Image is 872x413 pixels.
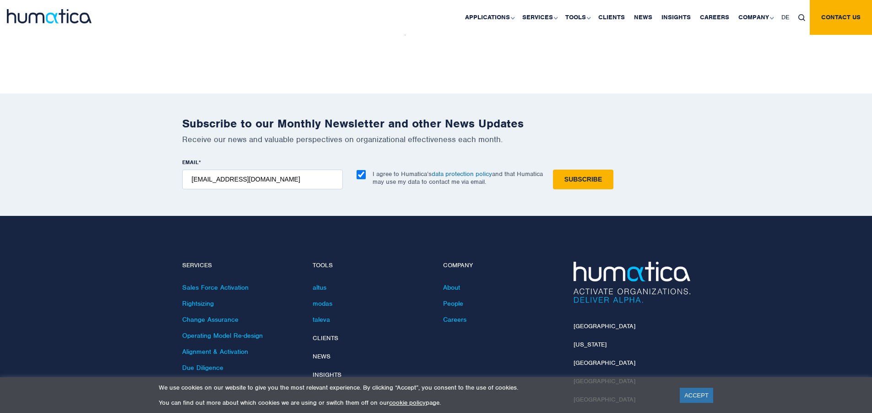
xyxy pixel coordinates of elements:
[182,331,263,340] a: Operating Model Re-design
[432,170,492,178] a: data protection policy
[313,283,326,292] a: altus
[159,384,668,391] p: We use cookies on our website to give you the most relevant experience. By clicking “Accept”, you...
[182,170,343,189] input: name@company.com
[182,299,214,308] a: Rightsizing
[781,13,789,21] span: DE
[553,170,613,189] input: Subscribe
[443,299,463,308] a: People
[373,170,543,186] p: I agree to Humatica’s and that Humatica may use my data to contact me via email.
[313,334,338,342] a: Clients
[357,170,366,179] input: I agree to Humatica’sdata protection policyand that Humatica may use my data to contact me via em...
[7,9,92,23] img: logo
[182,315,238,324] a: Change Assurance
[313,262,429,270] h4: Tools
[182,134,690,144] p: Receive our news and valuable perspectives on organizational effectiveness each month.
[574,262,690,303] img: Humatica
[182,283,249,292] a: Sales Force Activation
[443,315,466,324] a: Careers
[313,352,330,360] a: News
[159,399,668,407] p: You can find out more about which cookies we are using or switch them off on our page.
[680,388,713,403] a: ACCEPT
[798,14,805,21] img: search_icon
[313,371,341,379] a: Insights
[182,159,199,166] span: EMAIL
[574,322,635,330] a: [GEOGRAPHIC_DATA]
[574,341,607,348] a: [US_STATE]
[443,262,560,270] h4: Company
[313,315,330,324] a: taleva
[182,347,248,356] a: Alignment & Activation
[182,363,223,372] a: Due Diligence
[182,116,690,131] h2: Subscribe to our Monthly Newsletter and other News Updates
[313,299,332,308] a: modas
[443,283,460,292] a: About
[182,262,299,270] h4: Services
[389,399,426,407] a: cookie policy
[574,359,635,367] a: [GEOGRAPHIC_DATA]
